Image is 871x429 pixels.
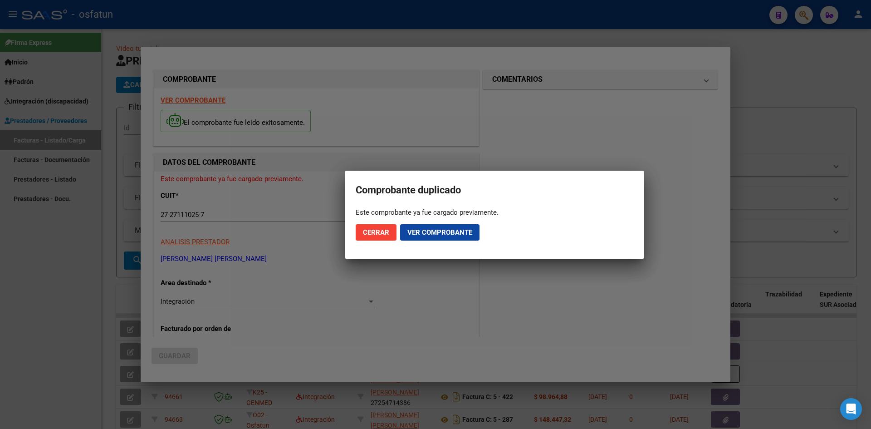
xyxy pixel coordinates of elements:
[356,182,633,199] h2: Comprobante duplicado
[356,224,396,241] button: Cerrar
[840,398,862,420] div: Open Intercom Messenger
[400,224,480,241] button: Ver comprobante
[407,228,472,237] span: Ver comprobante
[356,208,633,217] div: Este comprobante ya fue cargado previamente.
[363,228,389,237] span: Cerrar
